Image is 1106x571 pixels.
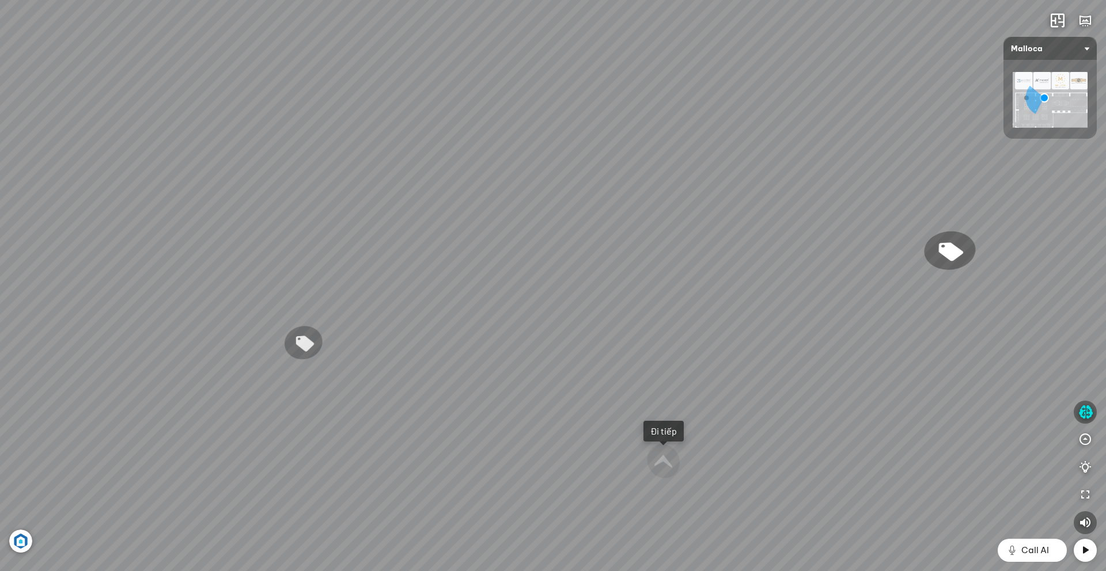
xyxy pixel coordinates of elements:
[650,425,677,437] div: Đi tiếp
[1013,72,1088,128] img: 00_KXHYH3JVN6E4.png
[1011,37,1089,60] span: Malloca
[998,539,1067,562] button: Call AI
[9,530,32,553] img: Artboard_6_4x_1_F4RHW9YJWHU.jpg
[1021,543,1049,557] span: Call AI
